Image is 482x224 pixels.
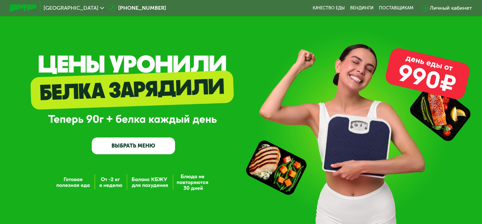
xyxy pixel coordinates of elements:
a: Вендинги [350,5,374,11]
span: [GEOGRAPHIC_DATA] [44,5,98,11]
div: поставщикам [379,5,413,11]
div: Личный кабинет [430,4,472,12]
a: Качество еды [313,5,345,11]
a: ВЫБРАТЬ МЕНЮ [92,137,175,154]
a: [PHONE_NUMBER] [107,4,166,12]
